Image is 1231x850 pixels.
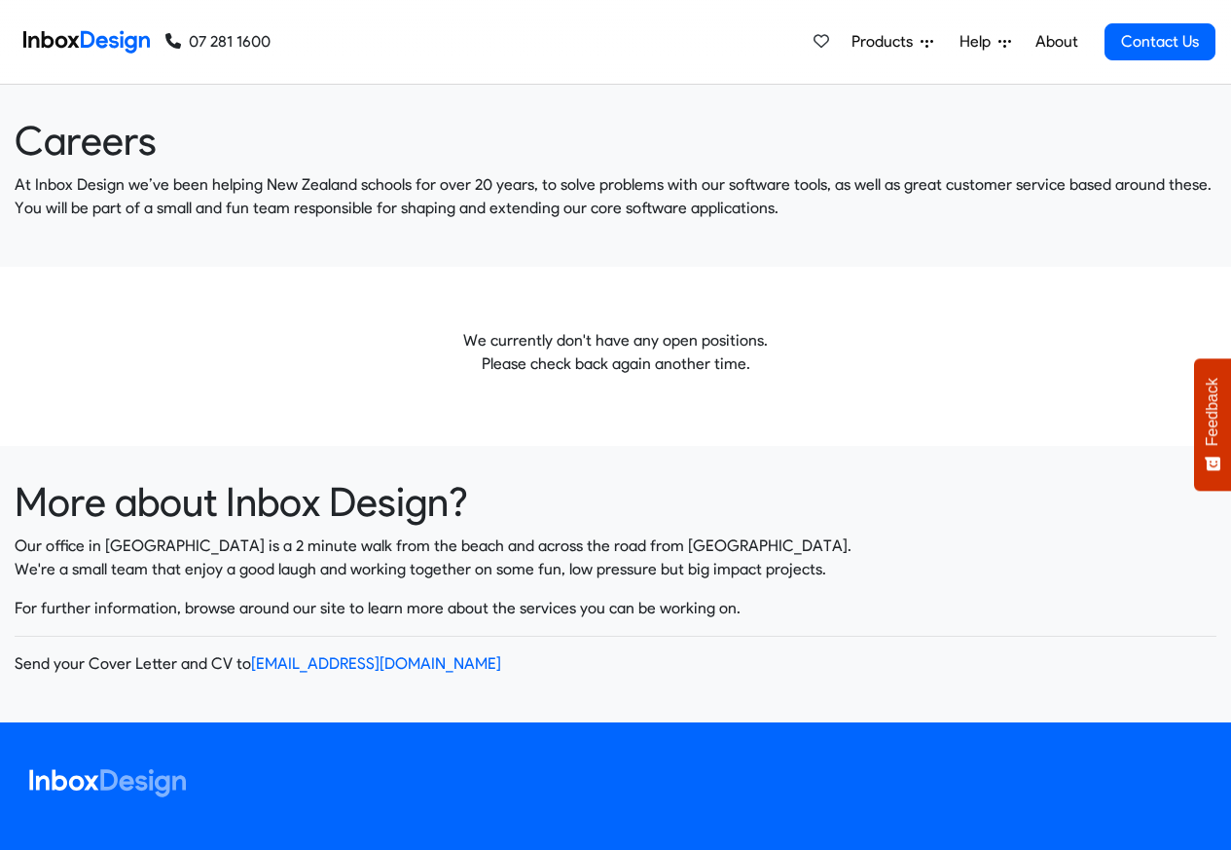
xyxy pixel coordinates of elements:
[15,116,1216,166] heading: Careers
[15,535,1216,581] p: Our office in [GEOGRAPHIC_DATA] is a 2 minute walk from the beach and across the road from [GEOGR...
[15,652,1216,676] p: Send your Cover Letter and CV to
[1030,22,1083,61] a: About
[29,769,186,797] img: logo_inboxdesign_white.svg
[844,22,941,61] a: Products
[1194,358,1231,491] button: Feedback - Show survey
[959,30,998,54] span: Help
[1204,378,1221,446] span: Feedback
[15,329,1216,376] p: We currently don't have any open positions. Please check back again another time.
[251,654,501,673] a: [EMAIL_ADDRESS][DOMAIN_NAME]
[15,173,1216,220] p: At Inbox Design we’ve been helping New Zealand schools for over 20 years, to solve problems with ...
[15,597,1216,620] p: For further information, browse around our site to learn more about the services you can be worki...
[15,477,1216,527] heading: More about Inbox Design?
[165,30,271,54] a: 07 281 1600
[1104,23,1215,60] a: Contact Us
[851,30,921,54] span: Products
[952,22,1019,61] a: Help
